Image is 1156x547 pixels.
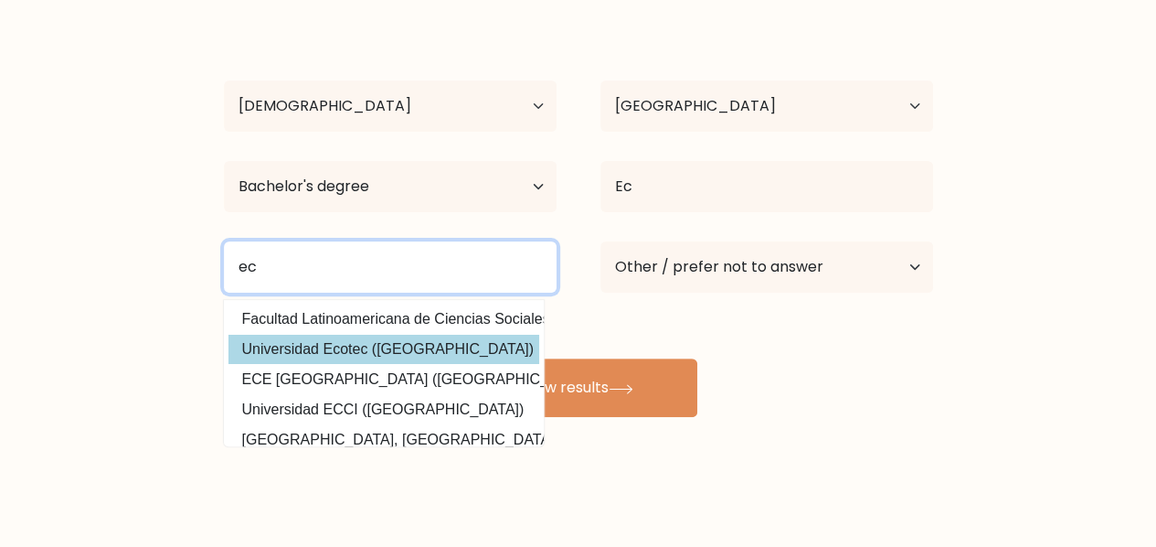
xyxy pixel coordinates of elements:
input: Most relevant educational institution [224,241,557,293]
option: Universidad ECCI ([GEOGRAPHIC_DATA]) [228,395,539,424]
option: Universidad Ecotec ([GEOGRAPHIC_DATA]) [228,335,539,364]
option: [GEOGRAPHIC_DATA], [GEOGRAPHIC_DATA] ([GEOGRAPHIC_DATA]) [228,425,539,455]
option: Facultad Latinoamericana de Ciencias Sociales, [GEOGRAPHIC_DATA] ([GEOGRAPHIC_DATA]) [228,305,539,334]
input: What did you study? [600,161,933,212]
button: View results [460,359,697,417]
option: ECE [GEOGRAPHIC_DATA] ([GEOGRAPHIC_DATA]) [228,365,539,394]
